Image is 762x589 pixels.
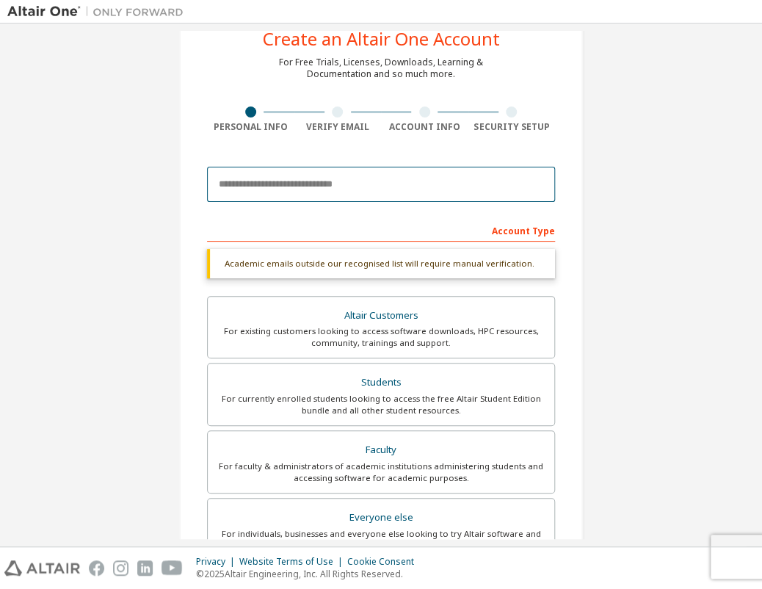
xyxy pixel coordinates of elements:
[162,560,183,576] img: youtube.svg
[217,325,545,349] div: For existing customers looking to access software downloads, HPC resources, community, trainings ...
[217,528,545,552] div: For individuals, businesses and everyone else looking to try Altair software and explore our prod...
[294,121,382,133] div: Verify Email
[217,507,545,528] div: Everyone else
[381,121,468,133] div: Account Info
[217,393,545,416] div: For currently enrolled students looking to access the free Altair Student Edition bundle and all ...
[207,218,555,242] div: Account Type
[196,568,423,580] p: © 2025 Altair Engineering, Inc. All Rights Reserved.
[7,4,191,19] img: Altair One
[217,372,545,393] div: Students
[217,460,545,484] div: For faculty & administrators of academic institutions administering students and accessing softwa...
[347,556,423,568] div: Cookie Consent
[217,306,545,326] div: Altair Customers
[468,121,556,133] div: Security Setup
[113,560,128,576] img: instagram.svg
[207,121,294,133] div: Personal Info
[4,560,80,576] img: altair_logo.svg
[89,560,104,576] img: facebook.svg
[217,440,545,460] div: Faculty
[196,556,239,568] div: Privacy
[263,30,500,48] div: Create an Altair One Account
[239,556,347,568] div: Website Terms of Use
[279,57,483,80] div: For Free Trials, Licenses, Downloads, Learning & Documentation and so much more.
[207,249,555,278] div: Academic emails outside our recognised list will require manual verification.
[137,560,153,576] img: linkedin.svg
